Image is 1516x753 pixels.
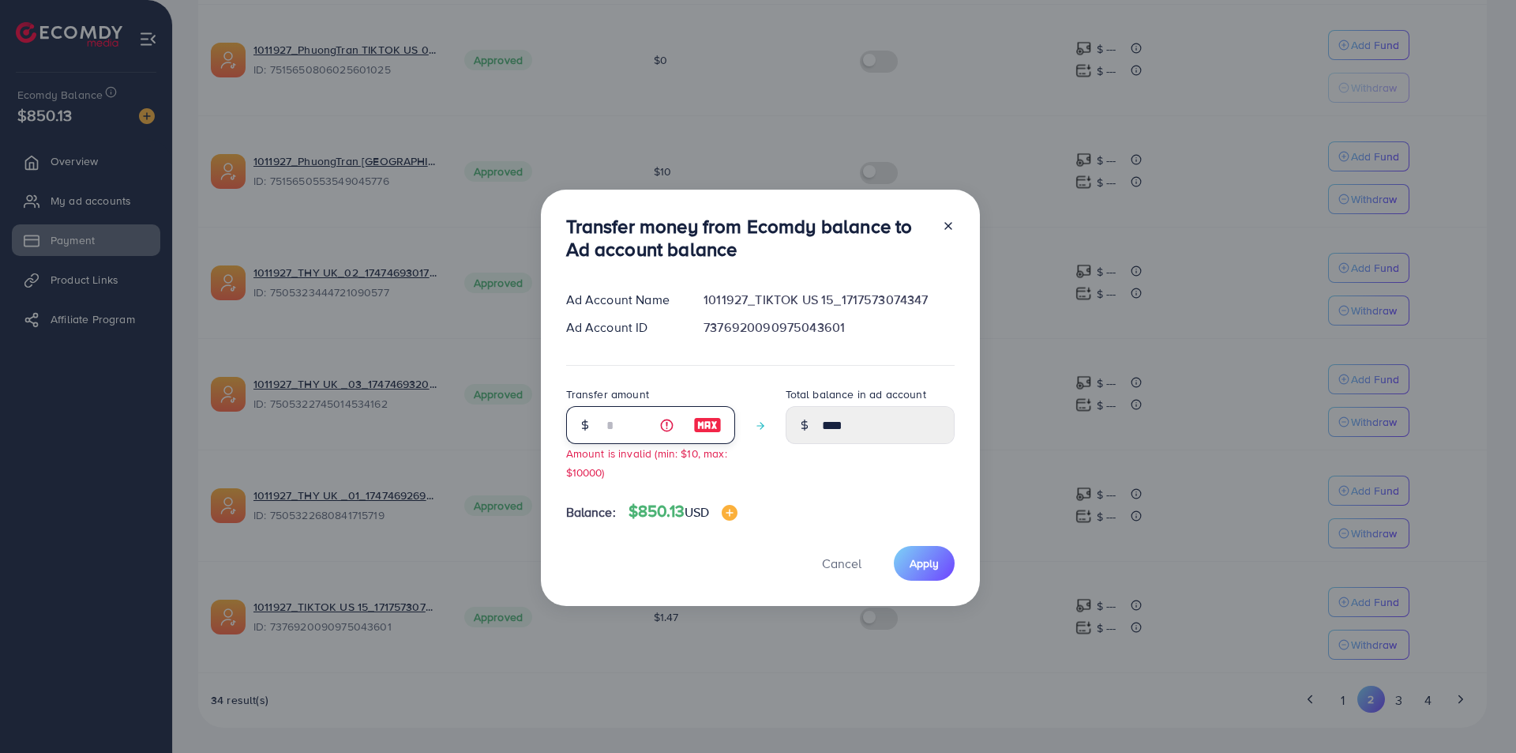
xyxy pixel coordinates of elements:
[722,505,737,521] img: image
[802,546,881,580] button: Cancel
[894,546,955,580] button: Apply
[566,386,649,402] label: Transfer amount
[566,446,727,479] small: Amount is invalid (min: $10, max: $10000)
[910,555,939,571] span: Apply
[822,555,861,572] span: Cancel
[553,291,692,309] div: Ad Account Name
[553,318,692,337] div: Ad Account ID
[693,416,722,435] img: image
[566,215,929,261] h3: Transfer money from Ecomdy balance to Ad account balance
[1449,682,1504,741] iframe: Chat
[566,503,616,521] span: Balance:
[629,502,738,521] h4: $850.13
[691,318,966,337] div: 7376920090975043601
[691,291,966,309] div: 1011927_TIKTOK US 15_1717573074347
[685,503,709,521] span: USD
[786,386,926,402] label: Total balance in ad account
